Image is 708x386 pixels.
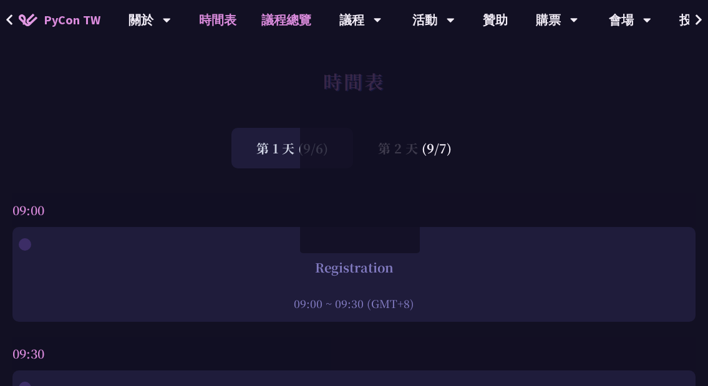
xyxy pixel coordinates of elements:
a: PyCon TW [6,4,113,36]
div: 09:00 ~ 09:30 (GMT+8) [19,296,689,311]
span: PyCon TW [44,11,100,29]
img: Home icon of PyCon TW 2025 [19,14,37,26]
div: 09:00 [12,193,696,227]
div: 09:30 [12,337,696,370]
div: 第 1 天 (9/6) [231,128,353,168]
div: Registration [19,258,689,277]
